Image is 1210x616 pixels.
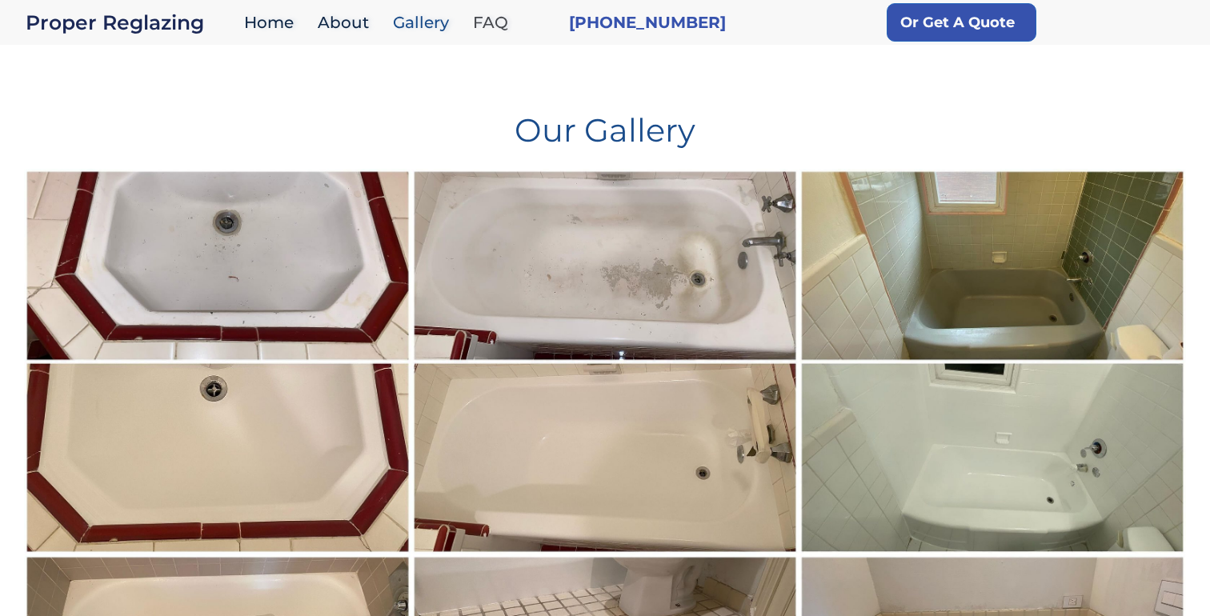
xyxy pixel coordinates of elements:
[26,11,236,34] div: Proper Reglazing
[887,3,1036,42] a: Or Get A Quote
[411,169,799,554] a: #gallery...
[798,168,1187,555] img: ...
[799,169,1186,554] a: ...
[465,6,524,40] a: FAQ
[23,168,412,555] img: #gallery...
[26,11,236,34] a: home
[411,168,799,555] img: #gallery...
[24,102,1186,146] h1: Our Gallery
[236,6,310,40] a: Home
[385,6,465,40] a: Gallery
[569,11,726,34] a: [PHONE_NUMBER]
[310,6,385,40] a: About
[24,169,411,554] a: #gallery...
